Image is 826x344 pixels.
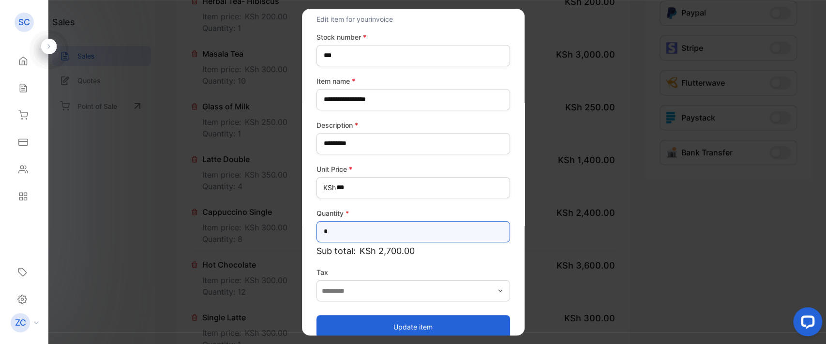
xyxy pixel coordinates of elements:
p: Sub total: [316,244,510,257]
label: Stock number [316,32,510,42]
label: Tax [316,267,510,277]
label: Unit Price [316,164,510,174]
button: Update item [316,315,510,338]
span: Edit item for your invoice [316,15,393,23]
p: ZC [15,316,26,329]
label: Item name [316,76,510,86]
span: KSh 2,700.00 [360,244,415,257]
p: SC [18,16,30,29]
label: Quantity [316,208,510,218]
span: KSh [323,182,336,193]
label: Description [316,120,510,130]
iframe: LiveChat chat widget [785,303,826,344]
